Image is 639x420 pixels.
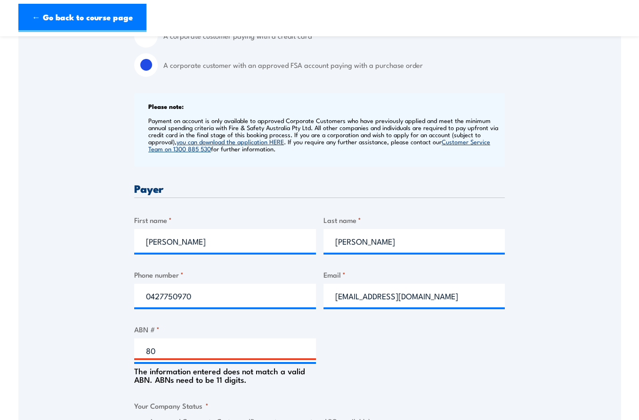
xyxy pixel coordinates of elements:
a: you can download the application HERE [177,137,284,146]
a: Customer Service Team on 1300 885 530 [148,137,490,153]
label: Phone number [134,269,316,280]
label: A corporate customer with an approved FSA account paying with a purchase order [163,53,505,77]
label: Email [324,269,505,280]
b: Please note: [148,101,184,111]
a: ← Go back to course page [18,4,146,32]
legend: Your Company Status [134,400,209,411]
div: The information entered does not match a valid ABN. ABNs need to be 11 digits. [134,362,316,384]
label: First name [134,214,316,225]
p: Payment on account is only available to approved Corporate Customers who have previously applied ... [148,117,502,152]
label: ABN # [134,324,316,335]
h3: Payer [134,183,505,194]
label: Last name [324,214,505,225]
